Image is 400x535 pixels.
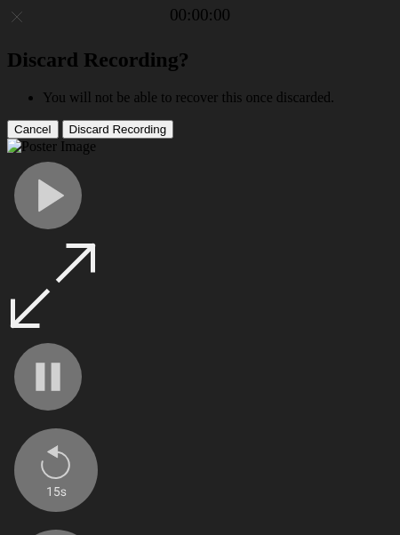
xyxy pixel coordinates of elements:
[7,120,59,139] button: Cancel
[170,5,230,25] a: 00:00:00
[7,139,96,155] img: Poster Image
[7,48,393,72] h2: Discard Recording?
[43,90,393,106] li: You will not be able to recover this once discarded.
[62,120,174,139] button: Discard Recording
